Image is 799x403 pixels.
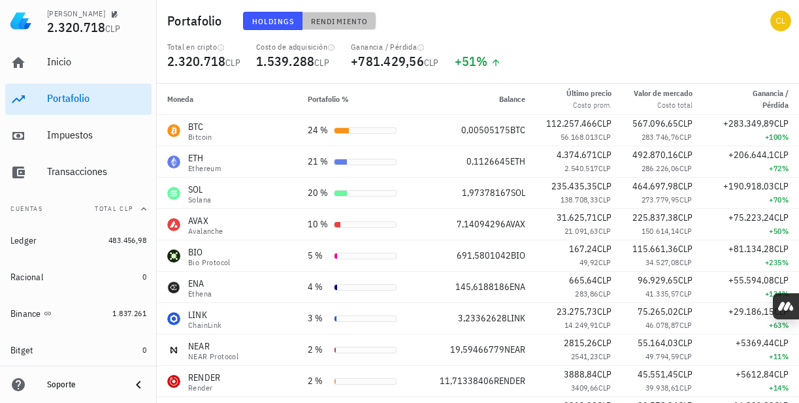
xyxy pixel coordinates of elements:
[561,132,598,142] span: 56.168.013
[598,163,611,173] span: CLP
[638,274,678,286] span: 96.929,65
[351,52,424,70] span: +781.429,56
[47,379,120,390] div: Soporte
[728,274,774,286] span: +55.594,08
[634,99,693,111] div: Costo total
[188,371,221,384] div: RENDER
[47,165,146,178] div: Transacciones
[632,180,678,192] span: 464.697,98
[5,193,152,225] button: CuentasTotal CLP
[597,368,611,380] span: CLP
[597,337,611,349] span: CLP
[782,257,789,267] span: %
[5,334,152,366] a: Bitget 0
[510,124,525,136] span: BTC
[351,42,439,52] div: Ganancia / Pérdida
[457,250,511,261] span: 691,5801042
[47,129,146,141] div: Impuestos
[188,214,223,227] div: AVAX
[167,155,180,169] div: ETH-icon
[462,187,511,199] span: 1,97378167
[564,320,598,330] span: 14.249,91
[632,149,678,161] span: 492.870,16
[455,281,510,293] span: 145,6188186
[47,92,146,105] div: Portafolio
[47,56,146,68] div: Inicio
[678,368,693,380] span: CLP
[679,320,693,330] span: CLP
[167,10,227,31] h1: Portafolio
[188,308,222,321] div: LINK
[597,274,611,286] span: CLP
[598,320,611,330] span: CLP
[476,52,487,70] span: %
[243,12,303,30] button: Holdings
[728,212,774,223] span: +75.223,24
[679,383,693,393] span: CLP
[642,132,679,142] span: 283.746,76
[782,163,789,173] span: %
[5,261,152,293] a: Racional 0
[782,351,789,361] span: %
[142,345,146,355] span: 0
[5,298,152,329] a: Binance 1.837.261
[167,94,193,104] span: Moneda
[642,226,679,236] span: 150.614,14
[5,225,152,256] a: Ledger 483.456,98
[511,250,525,261] span: BIO
[546,118,597,129] span: 112.257.466
[679,351,693,361] span: CLP
[10,272,43,283] div: Racional
[579,257,598,267] span: 49,92
[638,368,678,380] span: 45.551,45
[713,193,789,206] div: +70
[632,243,678,255] span: 115.661,36
[551,180,597,192] span: 235.435,35
[302,12,376,30] button: Rendimiento
[188,340,238,353] div: NEAR
[736,368,774,380] span: +5612,84
[770,10,791,31] div: avatar
[461,124,510,136] span: 0,00505175
[713,256,789,269] div: +235
[256,42,335,52] div: Costo de adquisición
[167,124,180,137] div: BTC-icon
[782,289,789,298] span: %
[188,120,212,133] div: BTC
[598,195,611,204] span: CLP
[458,312,507,324] span: 3,23362628
[645,383,679,393] span: 39.938,61
[678,274,693,286] span: CLP
[188,227,223,235] div: Avalanche
[645,351,679,361] span: 49.794,59
[167,312,180,325] div: LINK-icon
[597,212,611,223] span: CLP
[782,226,789,236] span: %
[424,57,439,69] span: CLP
[774,212,789,223] span: CLP
[314,57,329,69] span: CLP
[167,250,180,263] div: BIO-icon
[679,195,693,204] span: CLP
[632,212,678,223] span: 225.837,38
[440,375,494,387] span: 11,71338406
[308,218,329,231] div: 10 %
[678,337,693,349] span: CLP
[10,235,37,246] div: Ledger
[188,384,221,392] div: Render
[598,132,611,142] span: CLP
[308,312,329,325] div: 3 %
[632,118,678,129] span: 567.096,65
[678,243,693,255] span: CLP
[571,383,598,393] span: 3409,66
[5,120,152,152] a: Impuestos
[557,212,597,223] span: 31.625,71
[774,337,789,349] span: CLP
[723,118,774,129] span: +283.349,89
[569,243,597,255] span: 167,24
[638,306,678,317] span: 75.265,02
[5,47,152,78] a: Inicio
[597,180,611,192] span: CLP
[188,290,212,298] div: Ethena
[642,195,679,204] span: 273.779,95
